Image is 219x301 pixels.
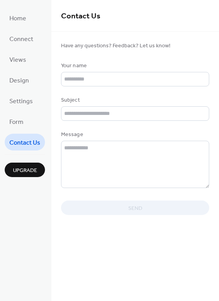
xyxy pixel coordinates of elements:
span: Upgrade [13,167,37,175]
span: Home [9,13,26,25]
div: Subject [61,96,208,104]
span: Have any questions? Feedback? Let us know! [61,42,209,50]
a: Form [5,113,28,130]
span: Form [9,116,23,128]
a: Connect [5,30,38,47]
a: Contact Us [5,134,45,150]
span: Connect [9,33,33,45]
a: Views [5,51,31,68]
button: Upgrade [5,163,45,177]
a: Design [5,72,34,88]
span: Views [9,54,26,66]
span: Design [9,75,29,87]
span: Settings [9,95,33,107]
div: Your name [61,62,208,70]
span: Contact Us [61,9,101,24]
a: Settings [5,92,38,109]
span: Contact Us [9,137,40,149]
a: Home [5,9,31,26]
div: Message [61,131,208,139]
